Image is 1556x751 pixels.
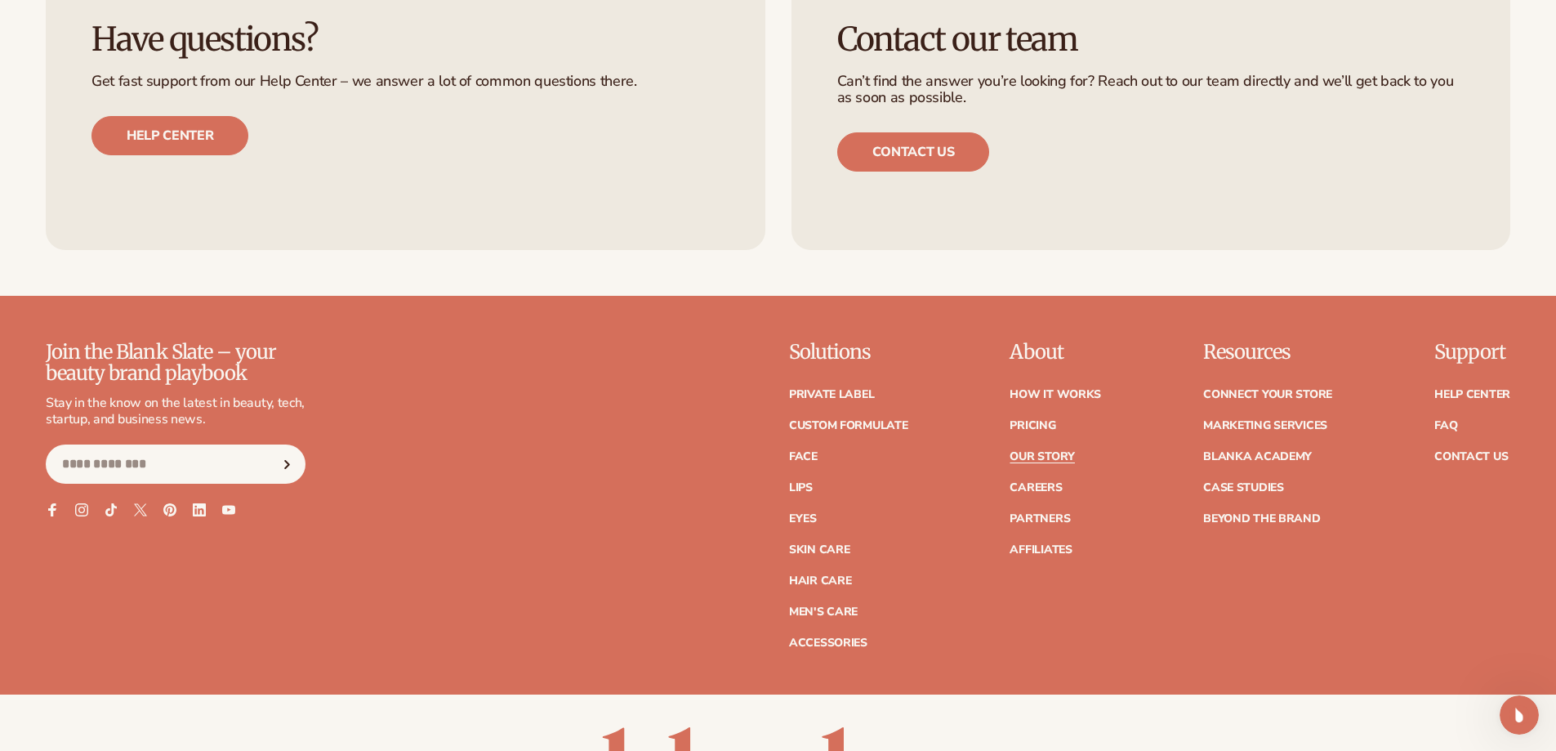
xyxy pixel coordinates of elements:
span: smiley reaction [302,582,345,615]
span: 😃 [311,582,335,615]
div: Did this answer your question? [20,565,542,583]
a: Men's Care [789,606,858,618]
a: Our Story [1010,451,1074,463]
a: Case Studies [1203,482,1284,494]
iframe: Intercom live chat [1500,695,1539,735]
p: Stay in the know on the latest in beauty, tech, startup, and business news. [46,395,305,429]
p: Get fast support from our Help Center – we answer a lot of common questions there. [91,74,720,90]
a: Help Center [1434,389,1510,400]
button: go back [11,7,42,38]
p: Join the Blank Slate – your beauty brand playbook [46,342,305,385]
a: Help center [91,116,248,155]
button: Collapse window [491,7,522,38]
p: Support [1434,342,1510,363]
a: Marketing services [1203,420,1327,431]
a: Accessories [789,637,867,649]
button: Subscribe [269,445,305,484]
a: Connect your store [1203,389,1332,400]
a: Custom formulate [789,420,908,431]
span: neutral face reaction [260,582,302,615]
a: Contact Us [1434,451,1508,463]
h3: Have questions? [91,21,720,57]
span: 😞 [226,582,250,615]
a: Open in help center [216,635,346,648]
a: Skin Care [789,544,849,556]
a: How It Works [1010,389,1101,400]
a: Blanka Academy [1203,451,1312,463]
a: Eyes [789,513,817,525]
a: FAQ [1434,420,1457,431]
a: Pricing [1010,420,1055,431]
a: Hair Care [789,575,851,587]
p: Solutions [789,342,908,363]
span: 😐 [269,582,292,615]
a: Partners [1010,513,1070,525]
h3: Contact our team [837,21,1465,57]
a: Careers [1010,482,1062,494]
span: disappointed reaction [217,582,260,615]
p: About [1010,342,1101,363]
a: Beyond the brand [1203,513,1321,525]
a: Affiliates [1010,544,1072,556]
div: Close [522,7,551,36]
a: Contact us [837,132,990,172]
p: Can’t find the answer you’re looking for? Reach out to our team directly and we’ll get back to yo... [837,74,1465,106]
a: Lips [789,482,813,494]
p: Resources [1203,342,1332,363]
a: Private label [789,389,874,400]
a: Face [789,451,818,463]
